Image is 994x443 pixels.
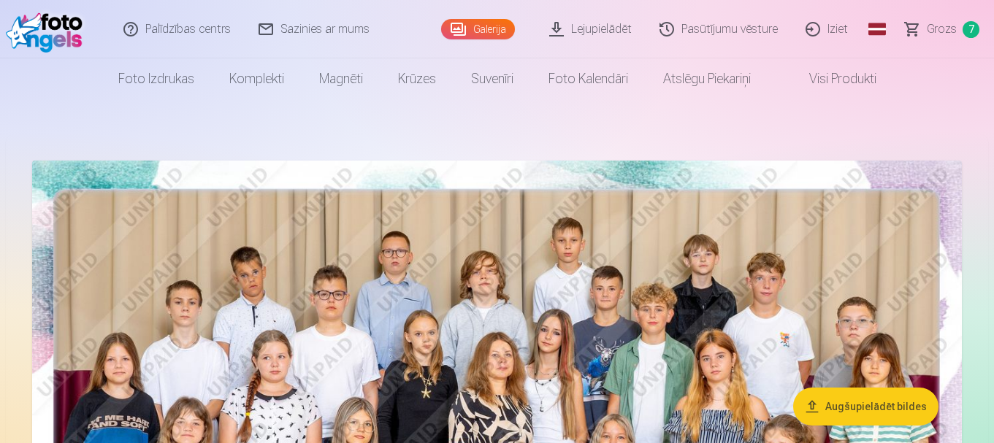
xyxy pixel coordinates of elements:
[927,20,957,38] span: Grozs
[768,58,894,99] a: Visi produkti
[646,58,768,99] a: Atslēgu piekariņi
[963,21,979,38] span: 7
[302,58,381,99] a: Magnēti
[6,6,90,53] img: /fa1
[101,58,212,99] a: Foto izdrukas
[454,58,531,99] a: Suvenīri
[793,388,938,425] button: Augšupielādēt bildes
[212,58,302,99] a: Komplekti
[441,19,515,39] a: Galerija
[531,58,646,99] a: Foto kalendāri
[381,58,454,99] a: Krūzes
